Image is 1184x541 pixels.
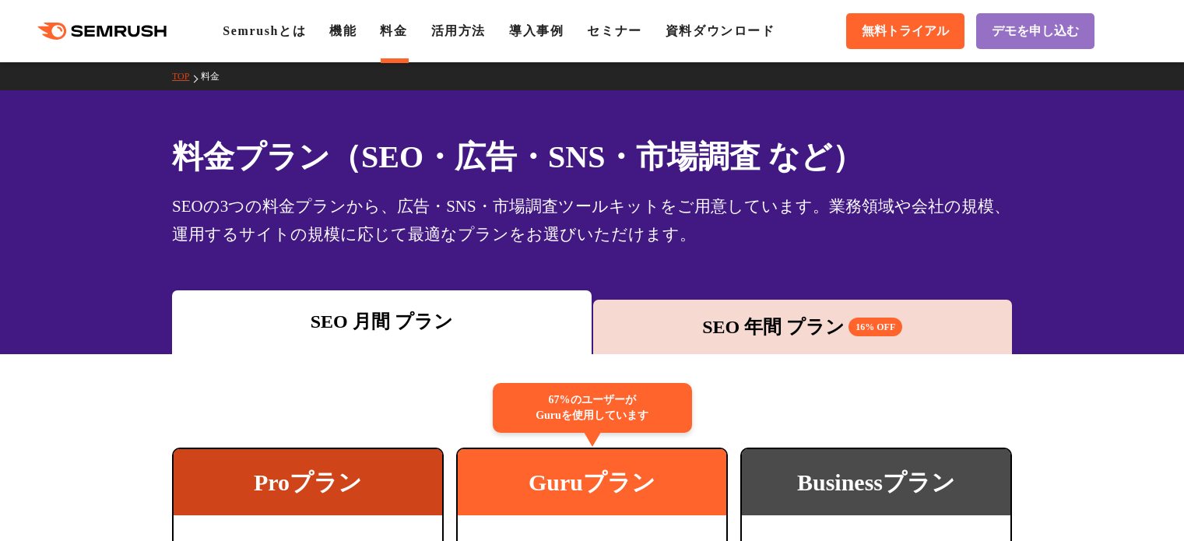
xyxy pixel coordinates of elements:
a: Semrushとは [223,24,306,37]
a: 機能 [329,24,357,37]
a: 資料ダウンロード [666,24,775,37]
a: 導入事例 [509,24,564,37]
a: デモを申し込む [976,13,1094,49]
h1: 料金プラン（SEO・広告・SNS・市場調査 など） [172,134,1012,180]
span: 無料トライアル [862,23,949,40]
a: 無料トライアル [846,13,964,49]
div: Businessプラン [742,449,1010,515]
div: SEO 月間 プラン [180,307,584,335]
div: 67%のユーザーが Guruを使用しています [493,383,692,433]
div: Guruプラン [458,449,726,515]
a: 料金 [380,24,407,37]
a: 料金 [201,71,231,82]
div: SEOの3つの料金プランから、広告・SNS・市場調査ツールキットをご用意しています。業務領域や会社の規模、運用するサイトの規模に応じて最適なプランをお選びいただけます。 [172,192,1012,248]
a: 活用方法 [431,24,486,37]
div: Proプラン [174,449,442,515]
span: 16% OFF [848,318,902,336]
div: SEO 年間 プラン [601,313,1005,341]
a: TOP [172,71,201,82]
a: セミナー [587,24,641,37]
span: デモを申し込む [992,23,1079,40]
